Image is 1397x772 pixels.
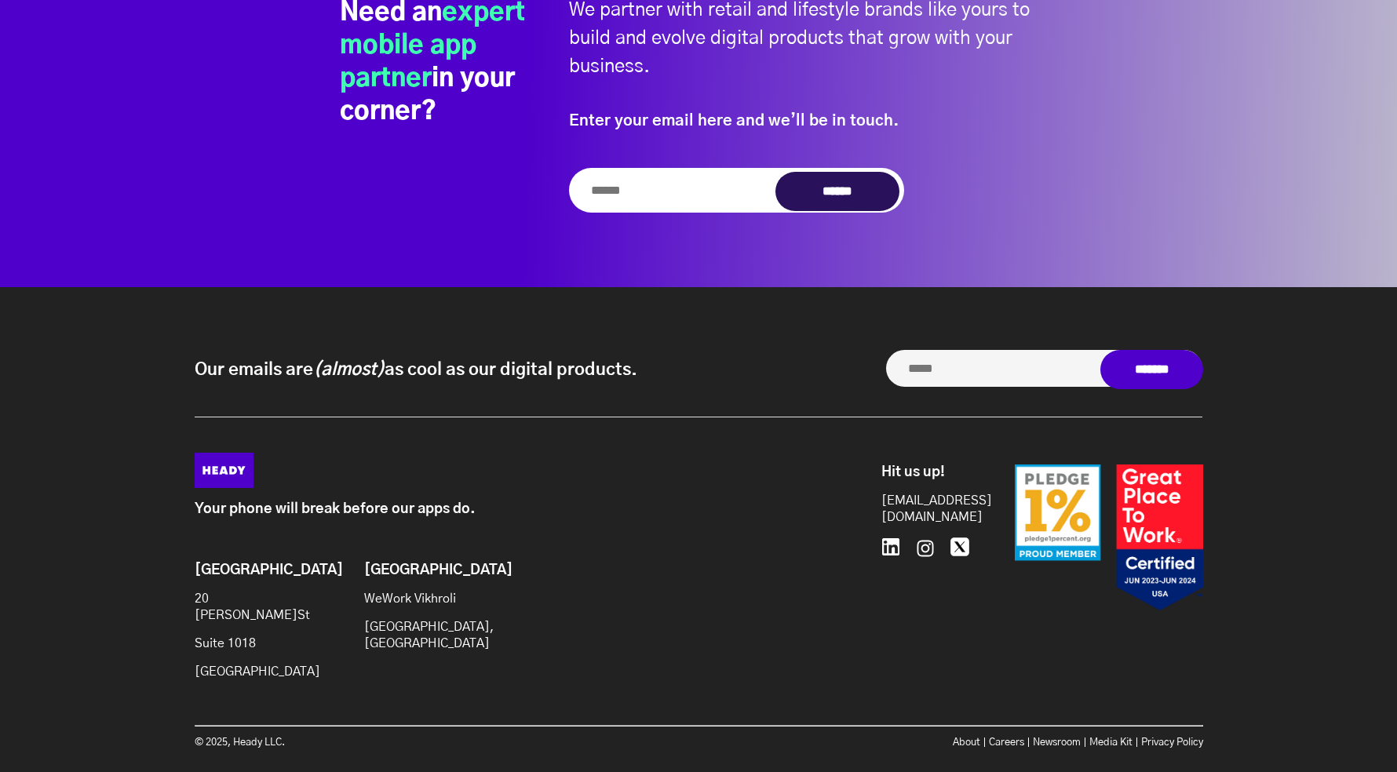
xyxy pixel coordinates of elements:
p: [GEOGRAPHIC_DATA], [GEOGRAPHIC_DATA] [364,619,491,652]
h6: [GEOGRAPHIC_DATA] [364,563,491,580]
p: 20 [PERSON_NAME] St [195,591,322,624]
h6: [GEOGRAPHIC_DATA] [195,563,322,580]
a: Privacy Policy [1141,737,1203,748]
p: [GEOGRAPHIC_DATA] [195,664,322,680]
a: [EMAIL_ADDRESS][DOMAIN_NAME] [881,493,976,526]
p: Enter your email here and we’ll be in touch. [569,108,1057,152]
img: Heady_Logo_Web-01 (1) [195,453,254,488]
p: Our emails are as cool as our digital products. [195,358,637,381]
p: Suite 1018 [195,635,322,652]
a: Newsroom [1033,737,1081,748]
i: (almost) [313,361,385,378]
h6: Hit us up! [881,464,976,482]
p: WeWork Vikhroli [364,591,491,607]
a: About [953,737,980,748]
a: Careers [989,737,1024,748]
p: © 2025, Heady LLC. [195,734,699,751]
p: Your phone will break before our apps do. [195,501,811,518]
a: Media Kit [1089,737,1133,748]
img: Badges-24 [1015,464,1203,611]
